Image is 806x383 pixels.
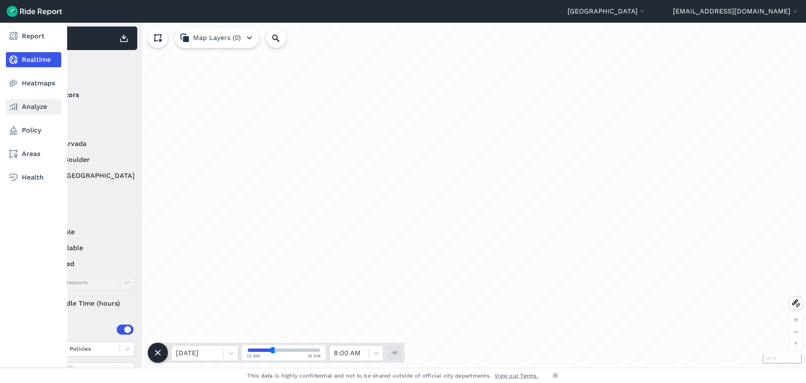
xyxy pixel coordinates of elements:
button: [EMAIL_ADDRESS][DOMAIN_NAME] [673,6,799,16]
label: Lime [GEOGRAPHIC_DATA] [34,171,135,181]
a: Report [6,29,61,44]
label: Bird [34,123,135,133]
summary: Areas [34,318,133,341]
button: Map Layers (0) [175,28,259,48]
button: [GEOGRAPHIC_DATA] [568,6,646,16]
a: Policy [6,123,61,138]
div: Filter [31,54,137,80]
label: Lime Boulder [34,155,135,165]
span: 12 AM [247,353,260,359]
label: available [34,227,135,237]
a: Health [6,170,61,185]
summary: Status [34,203,133,227]
label: Lime Arvada [34,139,135,149]
span: 12 AM [308,353,321,359]
img: Ride Report [7,6,62,17]
input: Search Location or Vehicles [266,28,300,48]
summary: Operators [34,83,133,107]
label: unavailable [34,243,135,253]
div: Remove Areas (0) [64,365,73,375]
label: Bcycle [34,107,135,117]
label: Spin [34,187,135,197]
div: Areas [45,325,133,335]
a: Analyze [6,99,61,114]
a: Realtime [6,52,61,67]
a: Heatmaps [6,76,61,91]
div: loading [27,23,806,368]
a: View our Terms. [495,372,539,380]
a: Areas [6,146,61,161]
div: Idle Time (hours) [34,296,135,311]
label: reserved [34,259,135,269]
